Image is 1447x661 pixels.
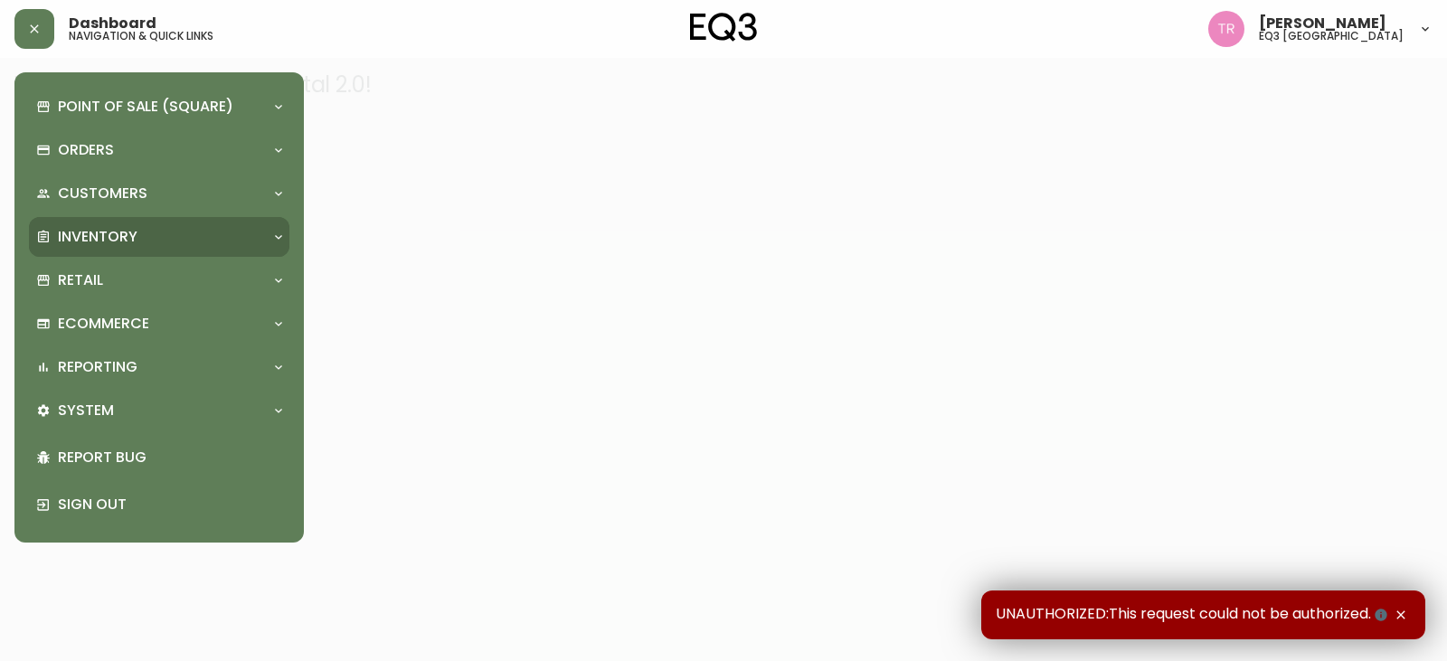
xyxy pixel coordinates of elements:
div: Ecommerce [29,304,289,344]
img: logo [690,13,757,42]
div: Report Bug [29,434,289,481]
div: Retail [29,260,289,300]
div: Sign Out [29,481,289,528]
p: System [58,401,114,420]
p: Reporting [58,357,137,377]
p: Ecommerce [58,314,149,334]
p: Customers [58,184,147,203]
div: Point of Sale (Square) [29,87,289,127]
div: Inventory [29,217,289,257]
p: Orders [58,140,114,160]
div: System [29,391,289,430]
p: Retail [58,270,103,290]
span: [PERSON_NAME] [1259,16,1386,31]
p: Sign Out [58,495,282,515]
span: Dashboard [69,16,156,31]
img: 214b9049a7c64896e5c13e8f38ff7a87 [1208,11,1244,47]
p: Report Bug [58,448,282,467]
h5: eq3 [GEOGRAPHIC_DATA] [1259,31,1404,42]
div: Reporting [29,347,289,387]
p: Inventory [58,227,137,247]
div: Customers [29,174,289,213]
span: UNAUTHORIZED:This request could not be authorized. [996,605,1391,625]
p: Point of Sale (Square) [58,97,233,117]
h5: navigation & quick links [69,31,213,42]
div: Orders [29,130,289,170]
